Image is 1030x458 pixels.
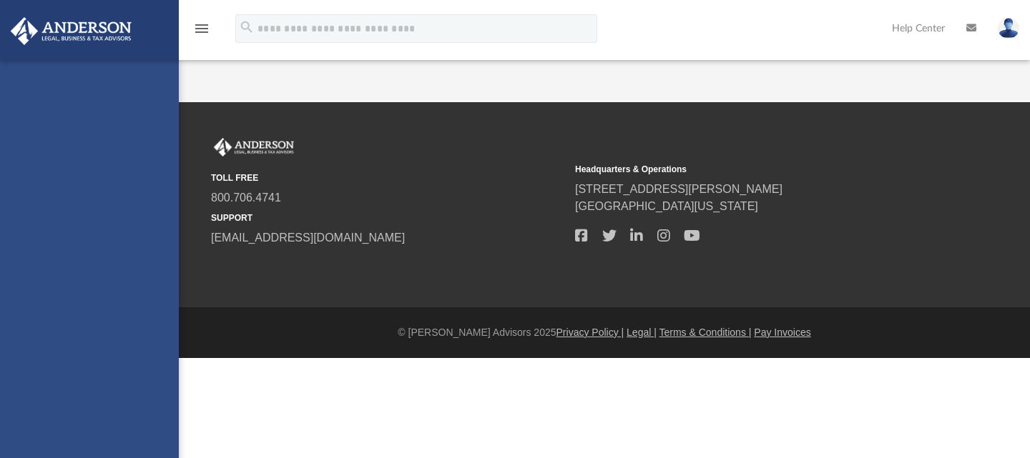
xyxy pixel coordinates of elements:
[659,327,752,338] a: Terms & Conditions |
[627,327,657,338] a: Legal |
[6,17,136,45] img: Anderson Advisors Platinum Portal
[556,327,624,338] a: Privacy Policy |
[754,327,810,338] a: Pay Invoices
[575,183,783,195] a: [STREET_ADDRESS][PERSON_NAME]
[179,325,1030,340] div: © [PERSON_NAME] Advisors 2025
[211,232,405,244] a: [EMAIL_ADDRESS][DOMAIN_NAME]
[211,171,565,184] small: TOLL FREE
[998,18,1019,39] img: User Pic
[211,211,565,224] small: SUPPORT
[193,20,210,37] i: menu
[193,27,210,37] a: menu
[575,163,929,176] small: Headquarters & Operations
[239,19,255,35] i: search
[211,191,281,204] a: 800.706.4741
[575,200,758,212] a: [GEOGRAPHIC_DATA][US_STATE]
[211,138,297,156] img: Anderson Advisors Platinum Portal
